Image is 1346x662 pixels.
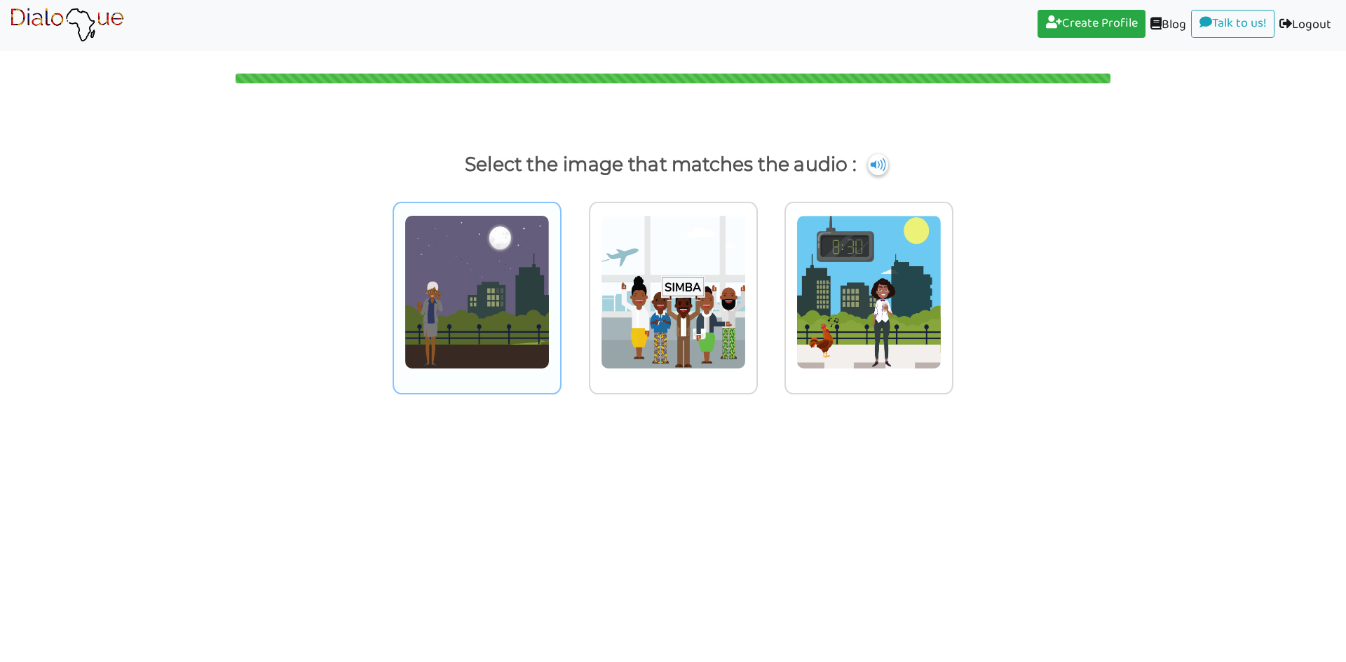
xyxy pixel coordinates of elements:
[1146,10,1191,41] a: Blog
[1038,10,1146,38] a: Create Profile
[796,215,941,369] img: mema_wo_akye.png
[34,148,1312,181] p: Select the image that matches the audio :
[1274,10,1336,41] a: Logout
[1191,10,1274,38] a: Talk to us!
[868,154,888,175] img: cuNL5YgAAAABJRU5ErkJggg==
[405,215,550,369] img: mema_wo_adwo.png
[601,215,746,369] img: akwaaba-named-shona.png
[10,8,124,43] img: Select Course Page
